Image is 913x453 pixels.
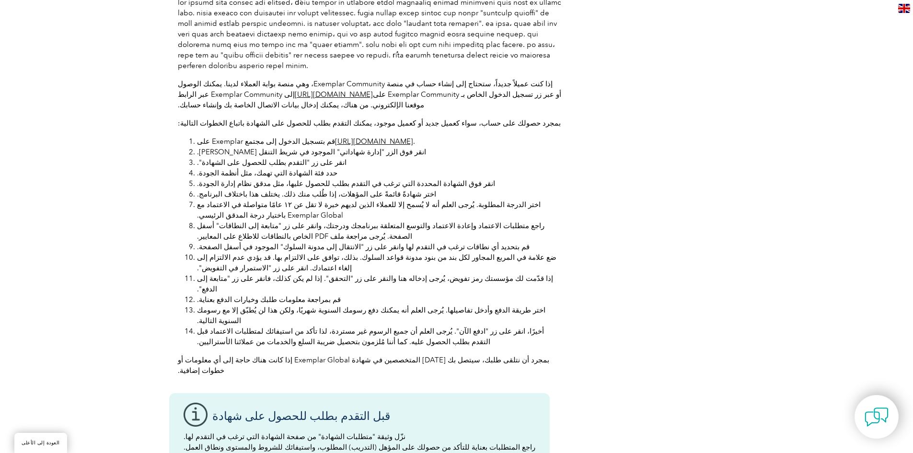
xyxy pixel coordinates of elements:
[865,405,889,429] img: contact-chat.png
[22,440,60,446] font: العودة إلى الأعلى
[197,169,337,177] font: حدد فئة الشهادة التي تهمك، مثل أنظمة الجودة.
[197,179,495,188] font: انقر فوق الشهادة المحددة التي ترغب في التقدم بطلب للحصول عليها، مثل مدقق نظام إدارة الجودة.
[197,253,556,272] font: ضع علامة في المربع المجاور لكل بند من بنود مدونة قواعد السلوك. بذلك، توافق على الالتزام بها. قد ي...
[197,200,541,220] font: اختر الدرجة المطلوبة. يُرجى العلم أنه لا يُسمح إلا للعملاء الذين لديهم خبرة لا تقل عن ١٢ عامًا مت...
[197,158,347,167] font: انقر على زر "التقدم بطلب للحصول على الشهادة".
[898,4,910,13] img: en
[178,356,549,375] font: بمجرد أن نتلقى طلبك، سيتصل بك [DATE] المتخصصين في شهادة Exemplar Global إذا كانت هناك حاجة إلى أي...
[413,137,415,146] font: .
[178,119,561,128] font: بمجرد حصولك على حساب، سواء كعميل جديد أو كعميل موجود، يمكنك التقدم بطلب للحصول على الشهادة باتباع...
[197,306,545,325] font: اختر طريقة الدفع وأدخل تفاصيلها. يُرجى العلم أنه يمكنك دفع رسومك السنوية شهريًا، ولكن هذا لن يُطب...
[184,432,405,441] font: نزّل وثيقة "متطلبات الشهادة" من صفحة الشهادة التي ترغب في التقدم لها.
[197,221,544,241] font: راجع متطلبات الاعتماد وإعادة الاعتماد والتوسع المتعلقة ببرنامجك ودرجتك، وانقر على زر "متابعة إلى ...
[14,433,67,453] a: العودة إلى الأعلى
[335,137,413,146] a: [URL][DOMAIN_NAME]
[197,327,544,346] font: أخيرًا، انقر على زر "ادفع الآن". يُرجى العلم أن جميع الرسوم غير مستردة، لذا تأكد من استيفائك لمتط...
[197,243,530,251] font: قم بتحديد أي نطاقات ترغب في التقدم لها وانقر على زر "الانتقال إلى مدونة السلوك" الموجود في أسفل ا...
[197,274,553,293] font: إذا قدّمت لك مؤسستك رمز تفويض، يُرجى إدخاله هنا والنقر على زر "التحقق". إذا لم يكن كذلك، فانقر عل...
[197,190,436,198] font: اختر شهادةً قائمةً على المؤهلات، إذا طُلب منك ذلك. يختلف هذا باختلاف البرنامج.
[197,295,341,304] font: قم بمراجعة معلومات طلبك وخيارات الدفع بعناية.
[197,148,426,156] font: انقر فوق الزر "إدارة شهاداتي" الموجود في شريط التنقل [PERSON_NAME].
[197,137,335,146] font: قم بتسجيل الدخول إلى مجتمع Exemplar على
[178,80,553,99] font: إذا كنت عميلاً جديداً، ستحتاج إلى إنشاء حساب في منصة Exemplar Community، وهي منصة بوابة العملاء ل...
[212,409,390,423] font: قبل التقدم بطلب للحصول على شهادة
[184,443,535,452] font: راجع المتطلبات بعناية للتأكد من حصولك على المؤهل (التدريب) المطلوب، واستيفائك للشروط والمستوى ونط...
[295,90,373,99] a: [URL][DOMAIN_NAME]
